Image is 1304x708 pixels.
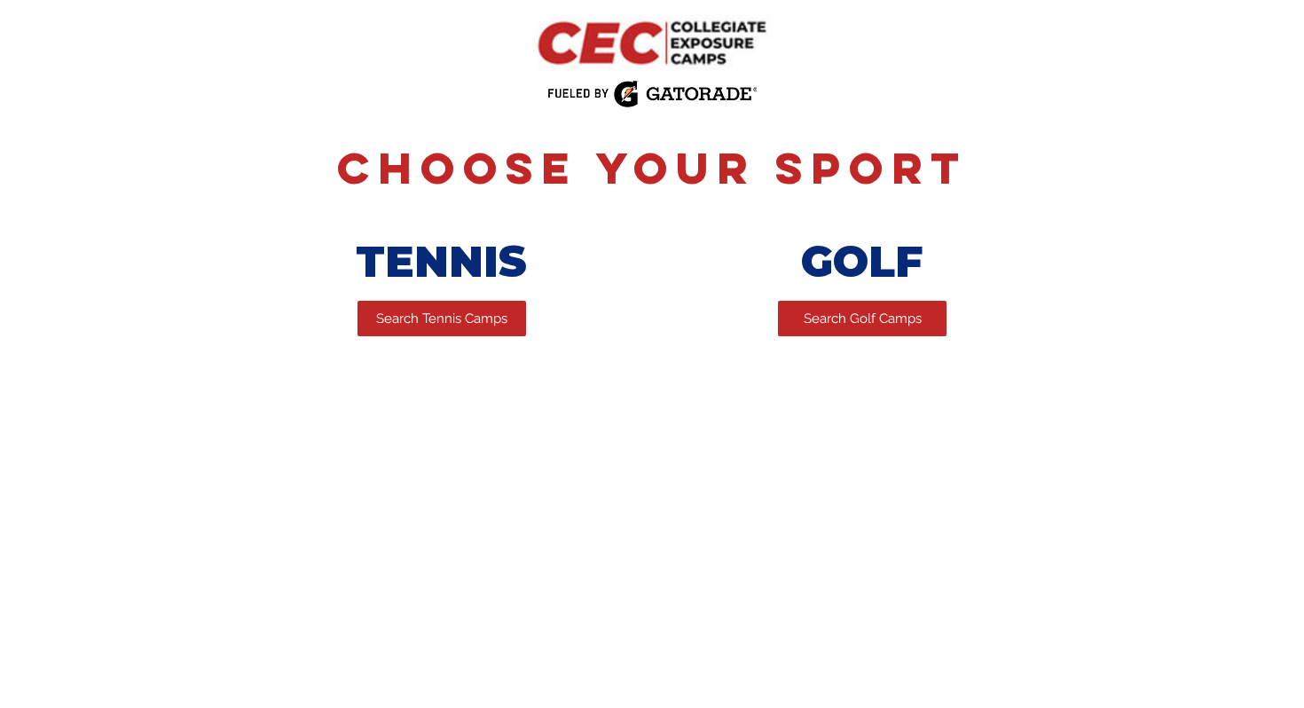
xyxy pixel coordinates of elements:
[515,7,788,79] img: CEC Logo Primary.png
[801,236,923,287] span: GOLF
[376,310,507,328] span: Search Tennis Camps
[337,140,968,195] span: Choose Your Sport
[804,310,922,328] span: Search Golf Camps
[357,301,526,336] a: Search Tennis Camps
[546,80,757,108] img: Fueled by Gatorade.png
[778,301,947,336] a: Search Golf Camps
[356,236,527,287] span: TENNIS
